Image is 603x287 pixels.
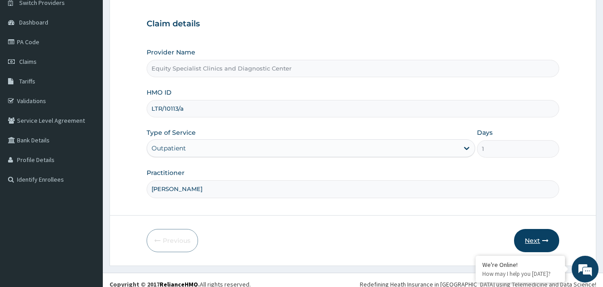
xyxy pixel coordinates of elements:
[477,128,493,137] label: Days
[152,144,186,153] div: Outpatient
[147,48,195,57] label: Provider Name
[482,261,558,269] div: We're Online!
[19,77,35,85] span: Tariffs
[514,229,559,252] button: Next
[147,100,560,117] input: Enter HMO ID
[147,88,172,97] label: HMO ID
[482,270,558,278] p: How may I help you today?
[147,128,196,137] label: Type of Service
[19,18,48,26] span: Dashboard
[147,19,560,29] h3: Claim details
[19,58,37,66] span: Claims
[147,229,198,252] button: Previous
[147,168,185,177] label: Practitioner
[147,180,560,198] input: Enter Name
